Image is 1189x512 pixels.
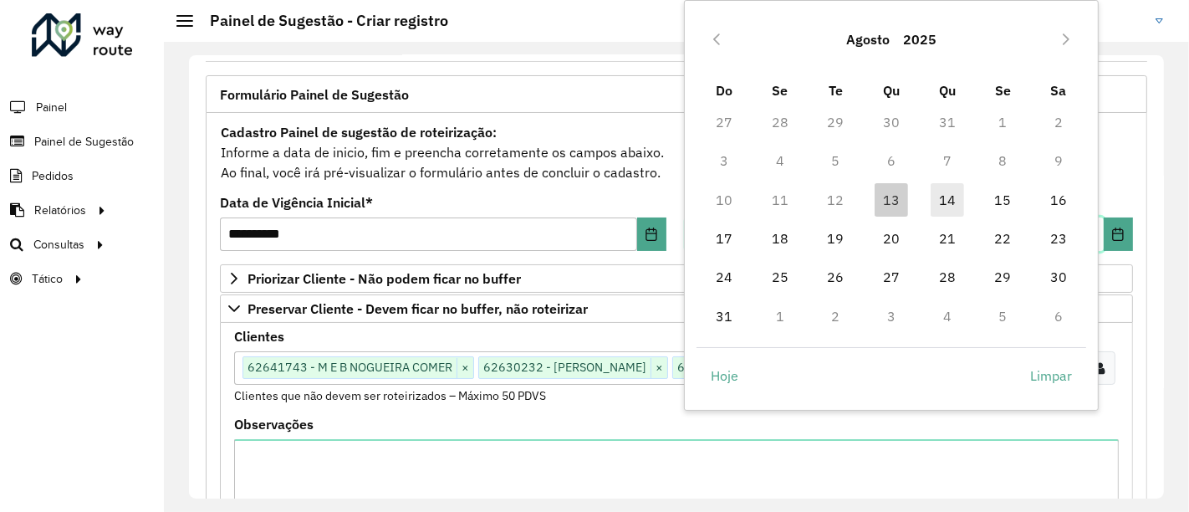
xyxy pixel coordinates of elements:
span: Te [829,82,843,99]
td: 29 [808,103,864,141]
button: Limpar [1016,359,1086,392]
a: Preservar Cliente - Devem ficar no buffer, não roteirizar [220,294,1133,323]
label: Clientes [234,326,284,346]
span: 24 [707,260,741,294]
td: 28 [752,103,808,141]
button: Previous Month [703,26,730,53]
td: 5 [808,141,864,180]
span: Relatórios [34,202,86,219]
span: 62630232 - [PERSON_NAME] [479,357,651,377]
td: 31 [919,103,975,141]
span: Priorizar Cliente - Não podem ficar no buffer [247,272,521,285]
span: Consultas [33,236,84,253]
span: Preservar Cliente - Devem ficar no buffer, não roteirizar [247,302,588,315]
span: 15 [986,183,1019,217]
td: 18 [752,219,808,258]
a: Priorizar Cliente - Não podem ficar no buffer [220,264,1133,293]
td: 4 [752,141,808,180]
td: 23 [1031,219,1087,258]
span: 19 [819,222,852,255]
span: Painel de Sugestão [34,133,134,151]
td: 6 [1031,297,1087,335]
td: 27 [697,103,753,141]
span: 31 [707,300,741,333]
td: 26 [808,258,864,296]
span: Se [772,82,788,99]
span: 23 [1042,222,1075,255]
span: 29 [986,260,1019,294]
td: 15 [975,181,1031,219]
span: Sa [1051,82,1067,99]
td: 27 [864,258,920,296]
td: 16 [1031,181,1087,219]
td: 21 [919,219,975,258]
button: Hoje [697,359,753,392]
span: Se [995,82,1011,99]
button: Choose Year [896,19,943,59]
td: 28 [919,258,975,296]
button: Choose Date [1104,218,1133,251]
strong: Cadastro Painel de sugestão de roteirização: [221,124,497,141]
span: 27 [875,260,908,294]
span: Painel [36,99,67,116]
span: 21 [931,222,964,255]
span: 25 [763,260,797,294]
span: 20 [875,222,908,255]
td: 19 [808,219,864,258]
td: 25 [752,258,808,296]
td: 11 [752,181,808,219]
span: Hoje [711,366,738,386]
td: 6 [864,141,920,180]
td: 29 [975,258,1031,296]
button: Choose Date [637,218,666,251]
span: 22 [986,222,1019,255]
span: Formulário Painel de Sugestão [220,88,409,101]
span: 28 [931,260,964,294]
td: 2 [808,297,864,335]
small: Clientes que não devem ser roteirizados – Máximo 50 PDVS [234,388,546,403]
span: 62641743 - M E B NOGUEIRA COMER [243,357,457,377]
td: 31 [697,297,753,335]
td: 14 [919,181,975,219]
span: × [457,358,473,378]
span: Pedidos [32,167,74,185]
span: 14 [931,183,964,217]
td: 1 [752,297,808,335]
span: Do [716,82,732,99]
span: Tático [32,270,63,288]
span: Limpar [1030,366,1072,386]
label: Data de Vigência Inicial [220,192,373,212]
td: 30 [1031,258,1087,296]
span: 17 [707,222,741,255]
td: 10 [697,181,753,219]
td: 24 [697,258,753,296]
td: 5 [975,297,1031,335]
td: 17 [697,219,753,258]
td: 30 [864,103,920,141]
span: 62641800 - [PERSON_NAME] [673,357,845,377]
td: 1 [975,103,1031,141]
td: 22 [975,219,1031,258]
label: Observações [234,414,314,434]
td: 9 [1031,141,1087,180]
span: Qu [883,82,900,99]
button: Choose Month [839,19,896,59]
td: 4 [919,297,975,335]
td: 3 [697,141,753,180]
div: Informe a data de inicio, fim e preencha corretamente os campos abaixo. Ao final, você irá pré-vi... [220,121,1133,183]
span: 16 [1042,183,1075,217]
span: 30 [1042,260,1075,294]
span: 26 [819,260,852,294]
span: 18 [763,222,797,255]
td: 8 [975,141,1031,180]
button: Next Month [1053,26,1079,53]
td: 3 [864,297,920,335]
h2: Painel de Sugestão - Criar registro [193,12,448,30]
span: 13 [875,183,908,217]
td: 12 [808,181,864,219]
td: 2 [1031,103,1087,141]
span: Qu [939,82,956,99]
td: 20 [864,219,920,258]
td: 13 [864,181,920,219]
td: 7 [919,141,975,180]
